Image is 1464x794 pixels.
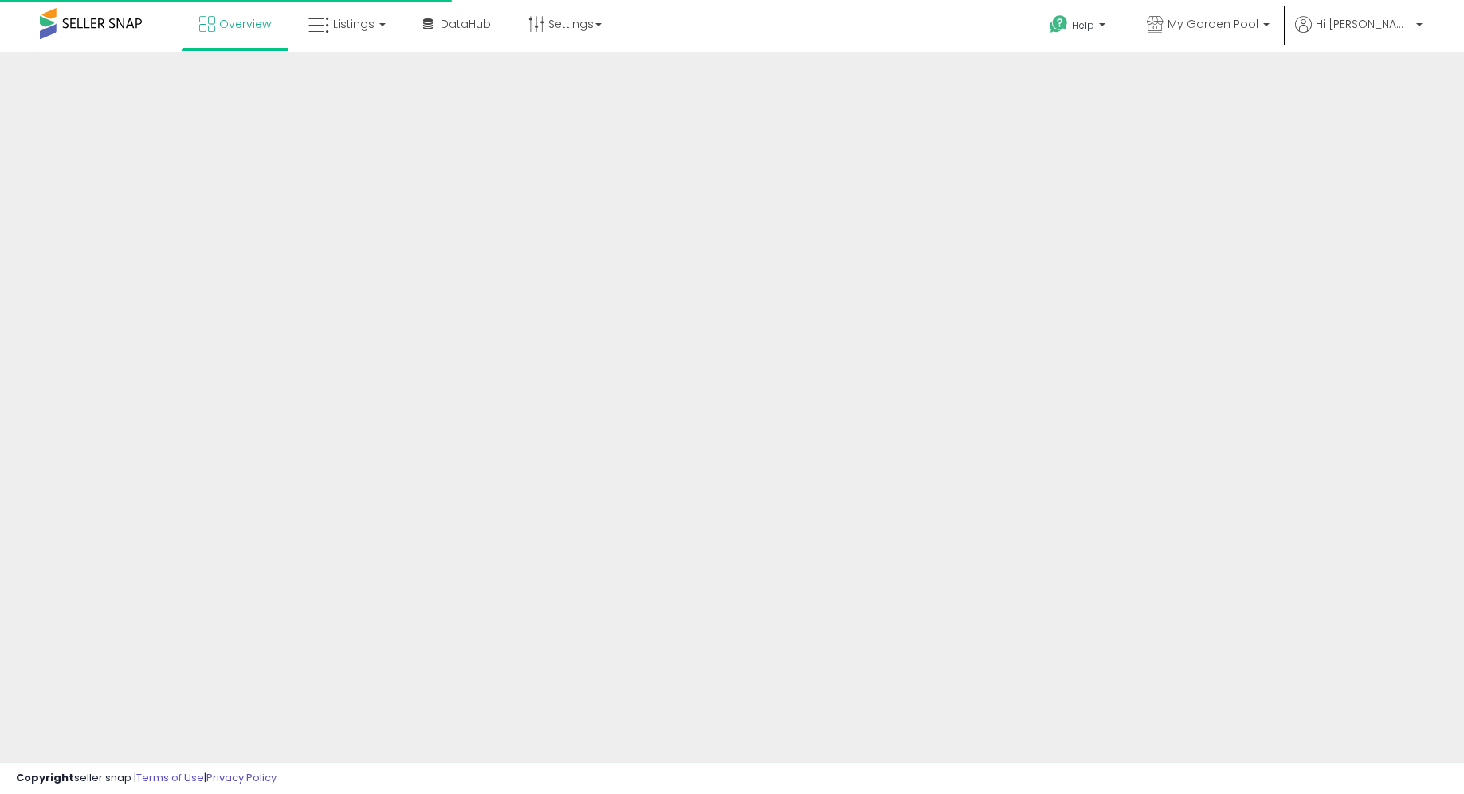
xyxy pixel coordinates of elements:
[441,16,491,32] span: DataHub
[1316,16,1411,32] span: Hi [PERSON_NAME]
[1168,16,1258,32] span: My Garden Pool
[219,16,271,32] span: Overview
[1037,2,1121,52] a: Help
[1049,14,1069,34] i: Get Help
[1295,16,1423,52] a: Hi [PERSON_NAME]
[333,16,375,32] span: Listings
[1073,18,1094,32] span: Help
